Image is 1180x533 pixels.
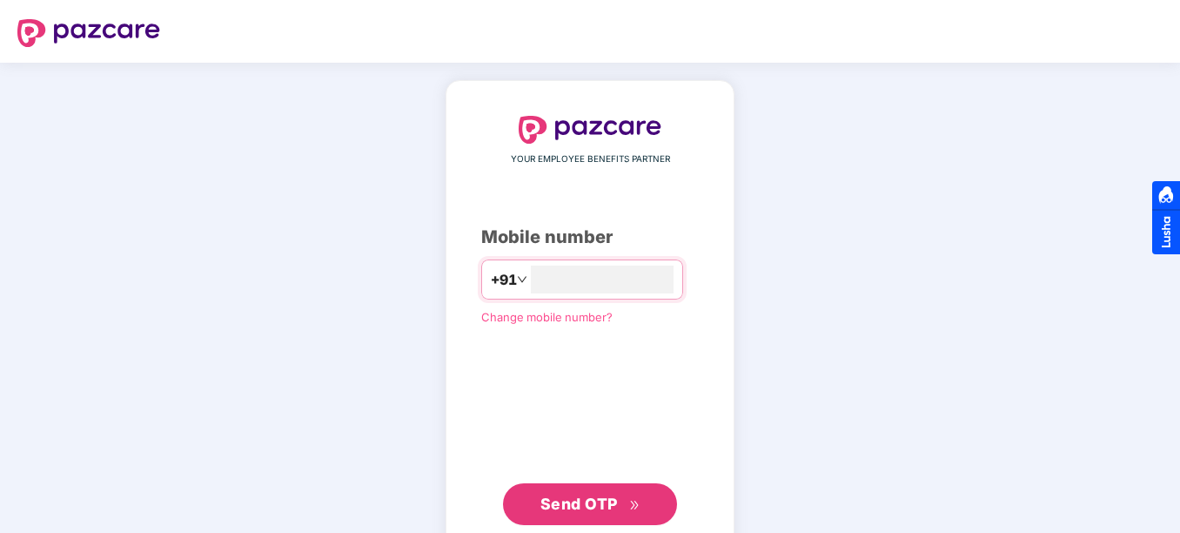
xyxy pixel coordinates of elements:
span: YOUR EMPLOYEE BENEFITS PARTNER [511,152,670,166]
span: down [517,274,527,285]
img: logo [17,19,160,47]
span: double-right [629,500,640,511]
button: Send OTPdouble-right [503,483,677,525]
span: +91 [491,269,517,291]
a: Change mobile number? [481,310,613,324]
div: Mobile number [481,224,699,251]
span: Send OTP [540,495,618,513]
img: logo [519,116,661,144]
